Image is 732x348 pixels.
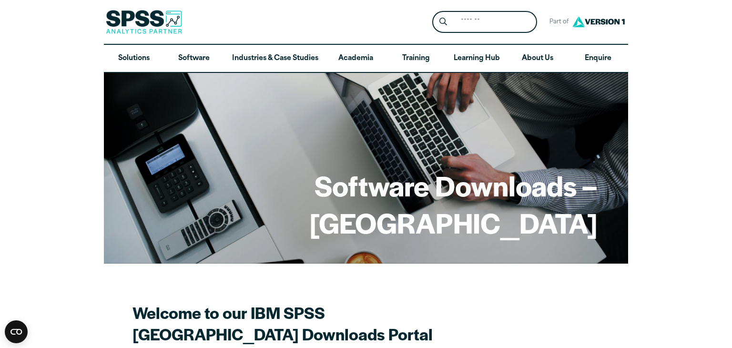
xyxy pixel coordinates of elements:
[439,18,447,26] svg: Search magnifying glass icon
[432,11,537,33] form: Site Header Search Form
[106,10,182,34] img: SPSS Analytics Partner
[326,45,386,72] a: Academia
[435,13,452,31] button: Search magnifying glass icon
[164,45,224,72] a: Software
[5,320,28,343] button: Open CMP widget
[570,13,627,31] img: Version1 Logo
[104,45,164,72] a: Solutions
[446,45,508,72] a: Learning Hub
[508,45,568,72] a: About Us
[224,45,326,72] a: Industries & Case Studies
[568,45,628,72] a: Enquire
[545,15,570,29] span: Part of
[386,45,446,72] a: Training
[104,45,628,72] nav: Desktop version of site main menu
[132,302,466,345] h2: Welcome to our IBM SPSS [GEOGRAPHIC_DATA] Downloads Portal
[134,167,598,241] h1: Software Downloads – [GEOGRAPHIC_DATA]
